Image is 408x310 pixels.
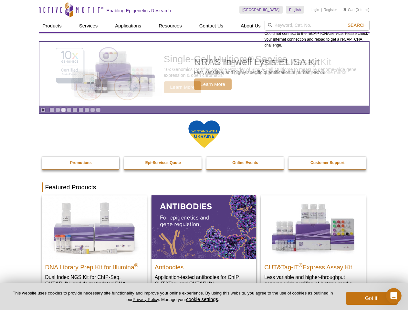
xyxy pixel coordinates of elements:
article: Single-Cell Multiome Service [39,42,369,106]
a: Go to slide 3 [61,108,66,112]
a: Go to slide 4 [67,108,72,112]
h2: Antibodies [155,261,253,271]
a: CUT&Tag-IT® Express Assay Kit CUT&Tag-IT®Express Assay Kit Less variable and higher-throughput ge... [261,195,366,293]
img: Single-Cell Multiome Service [50,44,147,103]
button: Got it! [346,292,398,305]
input: Keyword, Cat. No. [265,20,370,31]
a: English [286,6,304,14]
p: 10x Genomics Certified Service Provider of Single-Cell Multiome to measure genome-wide gene expre... [164,67,366,78]
a: Login [310,7,319,12]
a: Go to slide 2 [55,108,60,112]
img: We Stand With Ukraine [188,120,220,149]
button: cookie settings [186,296,218,302]
a: All Antibodies Antibodies Application-tested antibodies for ChIP, CUT&Tag, and CUT&RUN. [152,195,256,293]
p: Dual Index NGS Kit for ChIP-Seq, CUT&RUN, and ds methylated DNA assays. [45,274,143,294]
h2: DNA Library Prep Kit for Illumina [45,261,143,271]
h2: Featured Products [42,182,366,192]
a: Go to slide 6 [78,108,83,112]
a: Online Events [206,157,285,169]
sup: ® [134,262,138,268]
a: Toggle autoplay [41,108,46,112]
img: CUT&Tag-IT® Express Assay Kit [261,195,366,259]
a: About Us [237,20,265,32]
span: Learn More [164,81,202,93]
a: Go to slide 5 [73,108,78,112]
a: Register [324,7,337,12]
sup: ® [299,262,303,268]
a: Customer Support [288,157,367,169]
a: Applications [111,20,145,32]
p: Application-tested antibodies for ChIP, CUT&Tag, and CUT&RUN. [155,274,253,287]
p: This website uses cookies to provide necessary site functionality and improve your online experie... [10,290,335,303]
strong: Epi-Services Quote [145,160,181,165]
a: Epi-Services Quote [124,157,202,169]
a: Cart [343,7,355,12]
a: Go to slide 1 [49,108,54,112]
div: Could not connect to the reCAPTCHA service. Please check your internet connection and reload to g... [265,20,370,48]
li: (0 items) [343,6,370,14]
a: Contact Us [195,20,227,32]
a: Products [39,20,66,32]
a: Services [75,20,102,32]
h2: CUT&Tag-IT Express Assay Kit [264,261,362,271]
a: Single-Cell Multiome Service Single-Cell Multiome Service 10x Genomics Certified Service Provider... [39,42,369,106]
h2: Enabling Epigenetics Research [107,8,171,14]
a: Resources [155,20,186,32]
strong: Customer Support [310,160,344,165]
h2: Single-Cell Multiome Service [164,54,366,64]
a: [GEOGRAPHIC_DATA] [239,6,283,14]
li: | [321,6,322,14]
p: Less variable and higher-throughput genome-wide profiling of histone marks​. [264,274,362,287]
img: DNA Library Prep Kit for Illumina [42,195,147,259]
strong: Promotions [70,160,92,165]
img: All Antibodies [152,195,256,259]
a: Promotions [42,157,120,169]
iframe: Intercom live chat [386,288,402,304]
a: Go to slide 8 [90,108,95,112]
a: DNA Library Prep Kit for Illumina DNA Library Prep Kit for Illumina® Dual Index NGS Kit for ChIP-... [42,195,147,300]
img: Your Cart [343,8,346,11]
button: Search [346,22,368,28]
a: Go to slide 9 [96,108,101,112]
strong: Online Events [232,160,258,165]
a: Privacy Policy [132,297,159,302]
span: Search [348,23,366,28]
a: Go to slide 7 [84,108,89,112]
